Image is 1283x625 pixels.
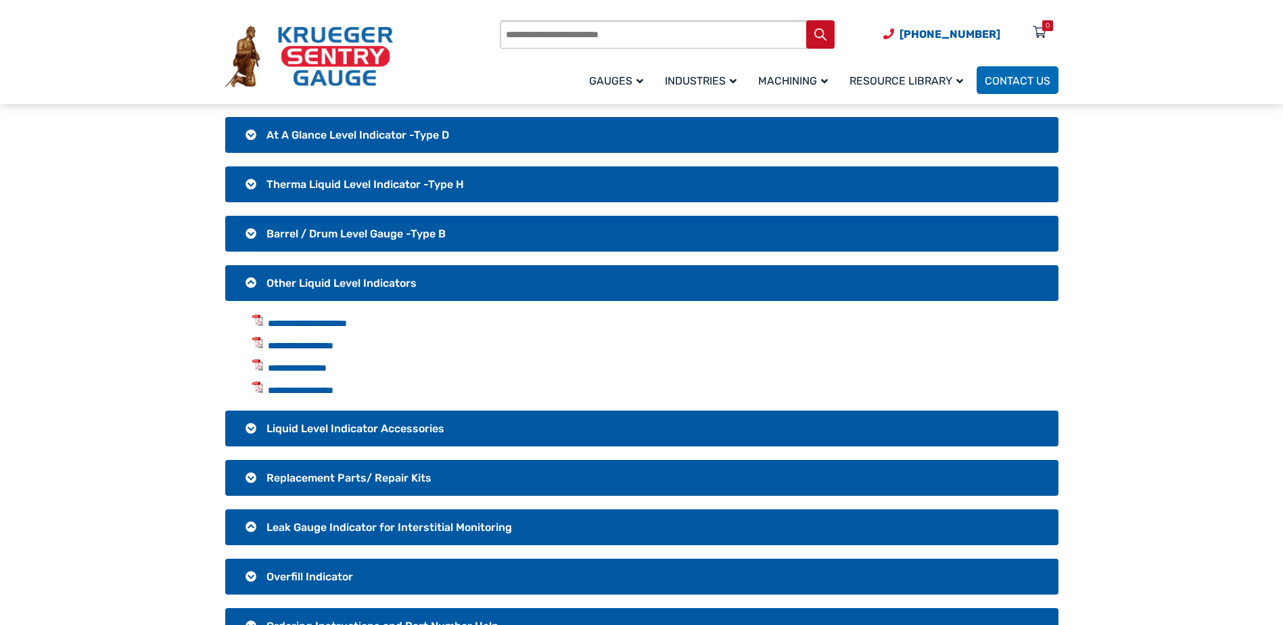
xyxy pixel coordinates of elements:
[900,28,1000,41] span: [PHONE_NUMBER]
[266,521,512,534] span: Leak Gauge Indicator for Interstitial Monitoring
[657,64,750,96] a: Industries
[750,64,841,96] a: Machining
[266,178,464,191] span: Therma Liquid Level Indicator -Type H
[225,26,393,88] img: Krueger Sentry Gauge
[581,64,657,96] a: Gauges
[1046,20,1050,31] div: 0
[841,64,977,96] a: Resource Library
[977,66,1058,94] a: Contact Us
[589,74,643,87] span: Gauges
[883,26,1000,43] a: Phone Number (920) 434-8860
[266,471,431,484] span: Replacement Parts/ Repair Kits
[758,74,828,87] span: Machining
[266,277,417,290] span: Other Liquid Level Indicators
[849,74,963,87] span: Resource Library
[266,129,449,141] span: At A Glance Level Indicator -Type D
[985,74,1050,87] span: Contact Us
[266,570,353,583] span: Overfill Indicator
[266,422,444,435] span: Liquid Level Indicator Accessories
[665,74,737,87] span: Industries
[266,227,446,240] span: Barrel / Drum Level Gauge -Type B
